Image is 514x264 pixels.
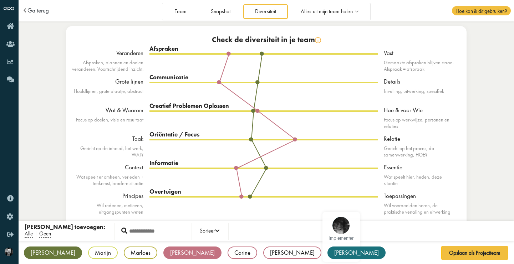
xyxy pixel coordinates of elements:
[72,88,143,95] div: Hoofdlijnen, grote plaatje, abstract
[25,230,33,238] span: Alle
[384,59,455,73] div: Gemaakte afspraken blijven staan. Afspraak = afspraak
[124,246,157,259] div: Marloes
[163,4,198,19] a: Team
[384,116,455,130] div: Focus op werkwijze, personen en relaties
[88,246,118,259] div: Marijn
[72,78,143,86] div: Grote lijnen
[326,235,356,241] div: implementer
[72,192,143,200] div: Principes
[384,106,455,115] div: Hoe & voor Wie
[200,227,219,235] div: Sorteer
[243,4,287,19] a: Diversiteit
[72,163,143,172] div: Context
[384,78,455,86] div: Details
[384,135,455,143] div: Relatie
[263,246,321,259] div: [PERSON_NAME]
[72,145,143,159] div: Gericht op de inhoud, het werk, WAT?
[149,159,378,168] div: Informatie
[315,37,321,43] img: info.svg
[39,230,51,238] span: Geen
[327,246,386,259] div: [PERSON_NAME]
[149,102,378,110] div: Creatief Problemen Oplossen
[72,35,460,44] div: Check de diversiteit in je team
[72,135,143,143] div: Taak
[149,130,378,139] div: Oriëntatie / Focus
[72,49,143,58] div: Veranderen
[384,202,455,216] div: Wil voorbeelden horen, de praktische vertaling en uitwerking
[24,246,82,259] div: [PERSON_NAME]
[72,174,143,187] div: Wat speelt er omheen, verleden + toekomst, bredere situatie
[149,188,378,196] div: Overtuigen
[384,174,455,187] div: Wat speelt hier, heden, deze situatie
[384,145,455,159] div: Gericht op het proces, de samenwerking, HOE?
[289,4,370,19] a: Alles uit mijn team halen
[452,6,510,15] span: Hoe kan ik dit gebruiken?
[72,59,143,73] div: Afspraken, plannen en doelen veranderen. Voortschrijdend inzicht.
[25,223,105,231] div: [PERSON_NAME] toevoegen:
[384,49,455,58] div: Vast
[72,106,143,115] div: Wat & Waarom
[72,116,143,123] div: Focus op doelen, visie en resultaat
[441,246,508,260] button: Opslaan als Projectteam
[301,9,353,15] span: Alles uit mijn team halen
[228,246,257,259] div: Corine
[149,45,378,53] div: Afspraken
[199,4,242,19] a: Snapshot
[384,192,455,200] div: Toepassingen
[27,8,49,14] a: Ga terug
[72,202,143,216] div: Wil redenen, motieven, uitgangspunten weten
[384,88,455,95] div: Invulling, uitwerking, specifiek
[163,246,222,259] div: [PERSON_NAME]
[149,73,378,82] div: Communicatie
[384,163,455,172] div: Essentie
